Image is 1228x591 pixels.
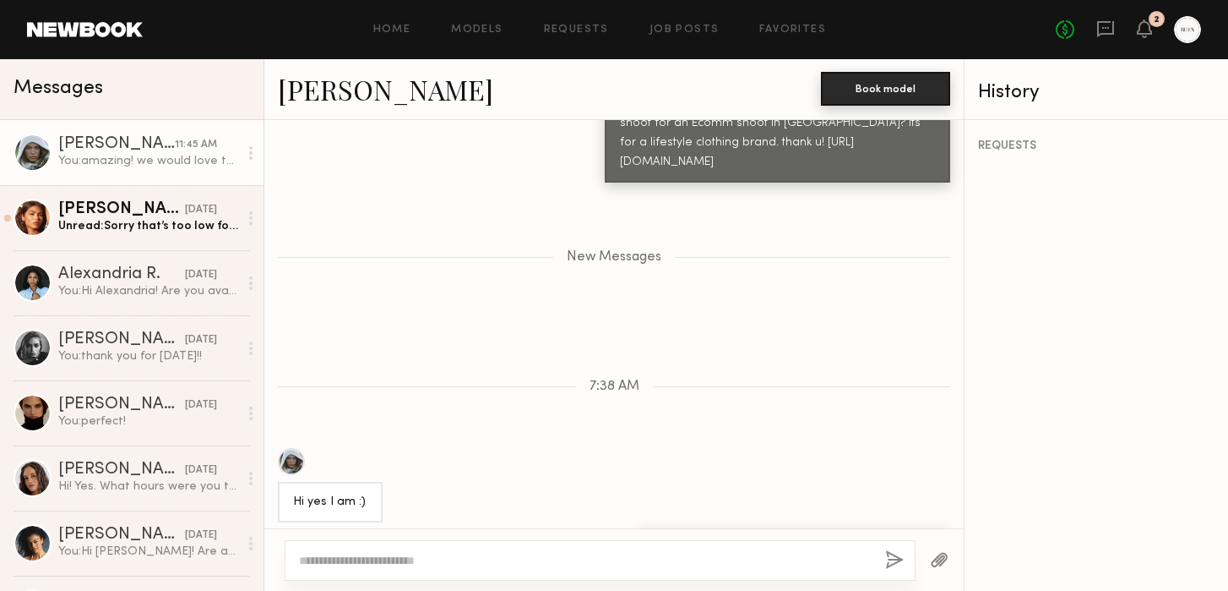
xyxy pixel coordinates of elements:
div: History [978,83,1214,102]
span: New Messages [567,250,661,265]
div: [DATE] [185,332,217,348]
div: Hi [PERSON_NAME]! Are you available 10/3 for a half day shoot for an Ecomm shoot in [GEOGRAPHIC_D... [620,95,935,172]
div: [PERSON_NAME] [58,136,175,153]
span: Messages [14,79,103,98]
div: [DATE] [185,397,217,413]
div: [DATE] [185,462,217,479]
div: Alexandria R. [58,266,185,283]
div: Unread: Sorry that’s too low for my rate :/. Thanks for thinking of me [58,218,238,234]
div: You: Hi Alexandria! Are you available 10/3 for an Ecomm shoot in LA? Its for a lifestyle clothing... [58,283,238,299]
a: [PERSON_NAME] [278,71,493,107]
a: Requests [544,25,609,36]
a: Job Posts [649,25,720,36]
button: Book model [821,72,950,106]
div: You: thank you for [DATE]!! [58,348,238,364]
div: You: perfect! [58,413,238,430]
a: Models [451,25,503,36]
div: 2 [1154,15,1160,25]
div: You: Hi [PERSON_NAME]! Are available [DATE] for a half day shoot in downtown [GEOGRAPHIC_DATA]? [58,544,238,560]
div: [PERSON_NAME] [58,397,185,413]
a: Favorites [759,25,826,36]
div: REQUESTS [978,140,1214,152]
div: [PERSON_NAME] [58,201,185,218]
a: Home [373,25,411,36]
div: [PERSON_NAME] [58,331,185,348]
span: 7:38 AM [590,380,639,394]
div: Hi yes I am :) [293,493,367,512]
div: 11:45 AM [175,137,217,153]
div: You: amazing! we would love to have you for the shoot! [58,153,238,169]
div: [DATE] [185,202,217,218]
div: [DATE] [185,528,217,544]
a: Book model [821,81,950,96]
div: [DATE] [185,267,217,283]
div: Hi! Yes. What hours were you thinking bc I also have a fitting that day. And are you flexible wit... [58,479,238,495]
div: [PERSON_NAME] [58,462,185,479]
div: [PERSON_NAME] [58,527,185,544]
